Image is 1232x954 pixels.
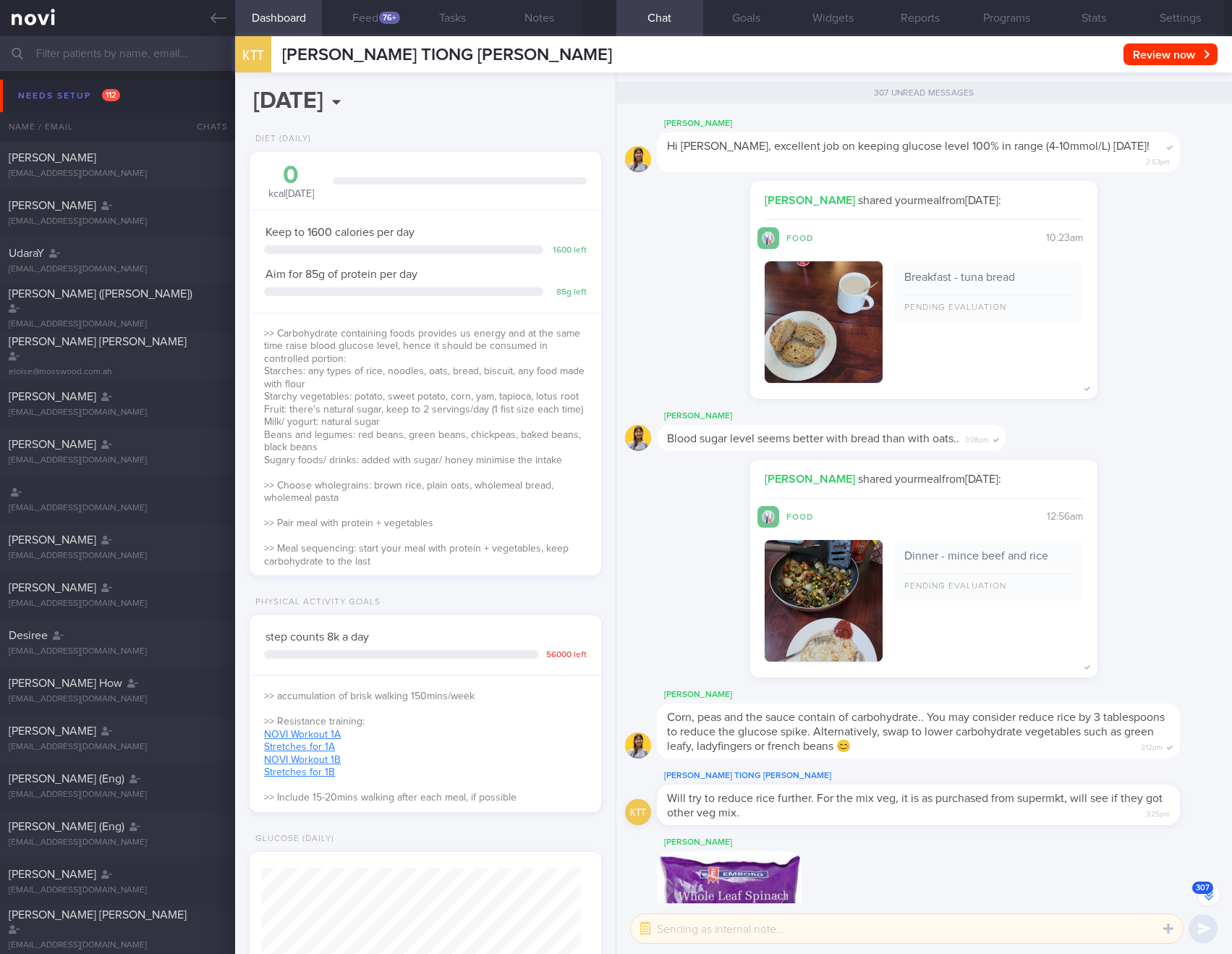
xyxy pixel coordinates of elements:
span: 2:53pm [1146,153,1170,167]
div: 56000 left [546,650,587,661]
div: [EMAIL_ADDRESS][DOMAIN_NAME] [9,837,226,848]
img: Dinner - mince beef and rice [765,540,882,696]
span: [PERSON_NAME] [9,869,96,880]
span: step counts 8k a day [265,631,369,643]
div: Dinner - mince beef and rice [904,549,1073,574]
span: Corn, peas and the sauce contain of carbohydrate.. You may consider reduce rice by 3 tablespoons ... [667,712,1165,752]
div: [PERSON_NAME] [657,686,1223,704]
span: >> accumulation of brisk walking 150mins/week [264,691,475,701]
button: Review now [1123,43,1218,65]
div: [EMAIL_ADDRESS][DOMAIN_NAME] [9,742,226,753]
strong: [PERSON_NAME] [765,195,858,206]
span: >> Pair meal with protein + vegetables [264,518,433,528]
button: 307 [1198,885,1220,906]
span: [PERSON_NAME] How [9,677,122,689]
span: 3:25pm [1146,806,1170,819]
div: Chats [177,112,235,141]
span: 10:23am [1046,233,1083,243]
strong: [PERSON_NAME] [765,473,858,485]
div: [EMAIL_ADDRESS][DOMAIN_NAME] [9,885,226,896]
span: [PERSON_NAME] [9,439,96,450]
span: 3:08pm [965,431,989,445]
div: 76+ [379,12,400,24]
span: Beans and legumes: red beans, green beans, chickpeas, baked beans, black beans [264,430,581,453]
div: Pending evaluation [904,581,1073,592]
div: 85 g left [551,287,587,298]
span: >> Include 15-20mins walking after each meal, if possible [264,793,517,803]
span: Starches: any types of rice, noodles, oats, bread, biscuit, any food made with flour [264,366,585,389]
div: Food [779,231,837,243]
div: [EMAIL_ADDRESS][DOMAIN_NAME] [9,319,226,330]
div: [EMAIL_ADDRESS][DOMAIN_NAME] [9,408,226,418]
span: [PERSON_NAME] [PERSON_NAME] [9,909,187,921]
div: [EMAIL_ADDRESS][DOMAIN_NAME] [9,599,226,609]
a: NOVI Workout 1A [264,730,341,740]
span: >> Resistance training: [264,717,365,727]
div: [EMAIL_ADDRESS][DOMAIN_NAME] [9,455,226,466]
div: [PERSON_NAME] [657,408,1050,425]
span: >> Choose wholegrains: brown rice, plain oats, wholemeal bread, wholemeal pasta [264,481,553,504]
div: eloise@mosswood.com.ah [9,367,226,378]
span: [PERSON_NAME] (Eng) [9,821,124,832]
span: Fruit: there's natural sugar, keep to 2 servings/day (1 fist size each time) [264,405,583,415]
div: 1600 left [551,245,587,256]
span: Milk/ yogurt: natural sugar [264,417,380,427]
p: shared your meal from [DATE] : [765,472,1083,486]
div: KTT [231,28,275,83]
div: Food [779,510,837,522]
span: 12:56am [1047,512,1083,522]
span: [PERSON_NAME] [9,725,96,737]
div: [EMAIL_ADDRESS][DOMAIN_NAME] [9,694,226,705]
span: Desiree [9,630,48,641]
span: [PERSON_NAME] [9,391,96,402]
span: Will try to reduce rice further. For the mix veg, it is as purchased from supermkt, will see if t... [667,793,1163,819]
span: [PERSON_NAME] ([PERSON_NAME]) [9,288,192,300]
div: [EMAIL_ADDRESS][DOMAIN_NAME] [9,646,226,657]
span: >> Meal sequencing: start your meal with protein + vegetables, keep carbohydrate to the last [264,544,569,567]
div: Breakfast - tuna bread [904,270,1073,295]
div: [EMAIL_ADDRESS][DOMAIN_NAME] [9,551,226,562]
div: kcal [DATE] [264,163,318,201]
div: [PERSON_NAME] [657,115,1223,132]
span: [PERSON_NAME] (Eng) [9,773,124,785]
div: KTT [626,799,649,826]
span: Blood sugar level seems better with bread than with oats.. [667,433,959,444]
span: [PERSON_NAME] [9,534,96,546]
div: [EMAIL_ADDRESS][DOMAIN_NAME] [9,169,226,180]
span: UdaraY [9,248,44,259]
div: Diet (Daily) [250,134,311,145]
span: 112 [102,89,120,101]
span: [PERSON_NAME] TIONG [PERSON_NAME] [282,46,612,64]
div: Physical Activity Goals [250,597,381,608]
a: Stretches for 1A [264,742,335,752]
span: Sugary foods/ drinks: added with sugar/ honey minimise the intake [264,455,562,465]
span: 307 [1192,882,1213,894]
div: [PERSON_NAME] TIONG [PERSON_NAME] [657,767,1223,785]
div: [EMAIL_ADDRESS][DOMAIN_NAME] [9,503,226,514]
span: Aim for 85g of protein per day [265,269,417,280]
span: Starchy vegetables: potato, sweet potato, corn, yam, tapioca, lotus root [264,392,579,402]
span: [PERSON_NAME] [9,582,96,594]
a: NOVI Workout 1B [264,755,341,765]
p: shared your meal from [DATE] : [765,193,1083,208]
span: >> Carbohydrate containing foods provides us energy and at the same time raise blood glucose leve... [264,329,580,364]
div: [EMAIL_ADDRESS][DOMAIN_NAME] [9,264,226,275]
span: 3:12pm [1141,739,1163,753]
div: [PERSON_NAME] [657,834,845,851]
span: Hi [PERSON_NAME], excellent job on keeping glucose level 100% in range (4-10mmol/L) [DATE]! [667,140,1150,152]
span: [PERSON_NAME] [9,200,96,211]
span: Keep to 1600 calories per day [265,227,415,238]
div: Pending evaluation [904,303,1073,313]
span: [PERSON_NAME] [PERSON_NAME] [9,336,187,347]
div: [EMAIL_ADDRESS][DOMAIN_NAME] [9,790,226,801]
div: [EMAIL_ADDRESS][DOMAIN_NAME] [9,216,226,227]
span: [PERSON_NAME] [9,152,96,164]
div: 0 [264,163,318,188]
div: [EMAIL_ADDRESS][DOMAIN_NAME] [9,940,226,951]
div: Glucose (Daily) [250,834,334,845]
a: Stretches for 1B [264,767,335,777]
div: Needs setup [14,86,124,106]
img: Breakfast - tuna bread [765,261,882,418]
